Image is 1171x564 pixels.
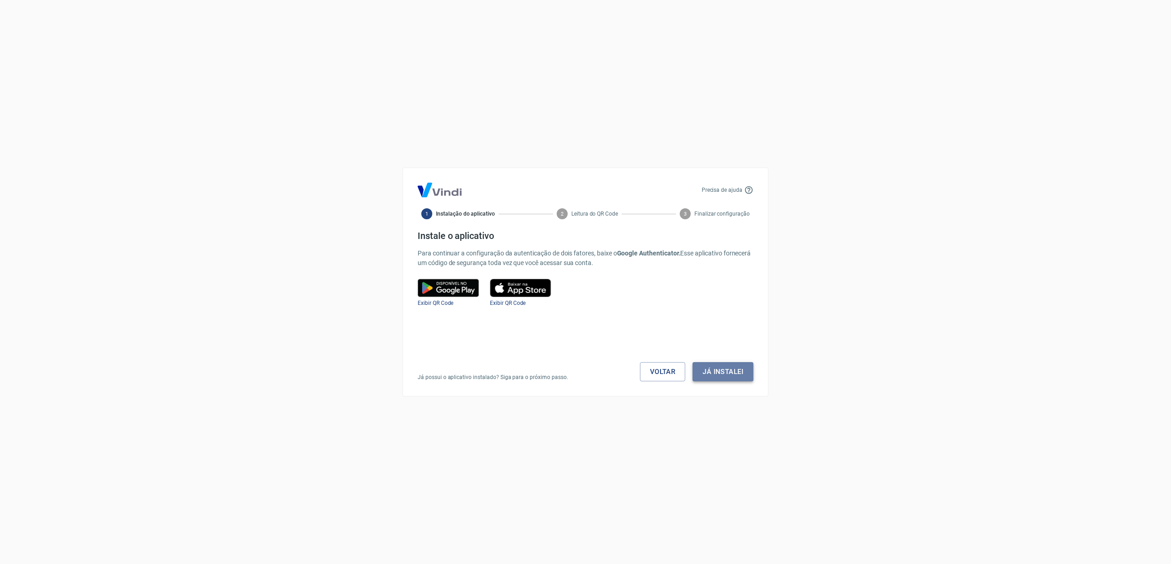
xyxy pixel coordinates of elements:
span: Leitura do QR Code [571,210,618,218]
a: Exibir QR Code [490,300,526,306]
b: Google Authenticator. [617,249,681,257]
img: google play [418,279,479,297]
text: 3 [684,211,687,217]
a: Voltar [640,362,686,381]
span: Finalizar configuração [694,210,750,218]
p: Para continuar a configuração da autenticação de dois fatores, baixe o Esse aplicativo fornecerá ... [418,249,753,268]
a: Exibir QR Code [418,300,453,306]
button: Já instalei [693,362,753,381]
img: play [490,279,551,297]
span: Instalação do aplicativo [436,210,495,218]
text: 2 [561,211,564,217]
text: 1 [425,211,428,217]
p: Já possui o aplicativo instalado? Siga para o próximo passo. [418,373,568,381]
p: Precisa de ajuda [702,186,742,194]
img: Logo Vind [418,183,462,197]
h4: Instale o aplicativo [418,230,753,241]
